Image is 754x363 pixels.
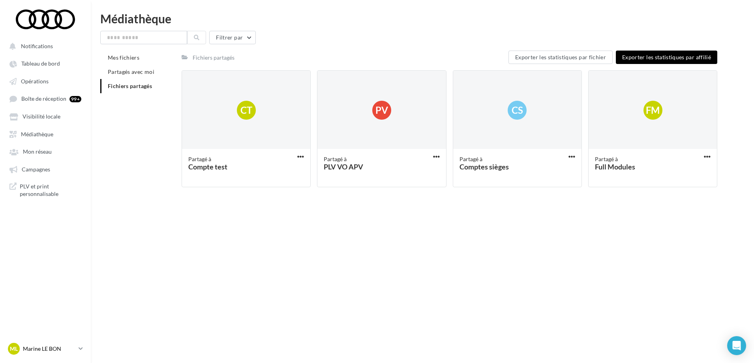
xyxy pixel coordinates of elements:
a: Boîte de réception 99+ [5,91,86,106]
span: FM [646,103,660,117]
div: PLV VO APV [324,163,439,170]
div: Médiathèque [100,13,745,24]
div: 99+ [69,96,81,102]
span: PLV et print personnalisable [20,182,81,198]
span: Boîte de réception [21,96,66,102]
span: Visibilité locale [23,113,60,120]
div: Fichiers partagés [193,54,234,62]
button: Filtrer par [209,31,256,44]
div: Open Intercom Messenger [727,336,746,355]
span: Fichiers partagés [108,83,152,89]
span: Notifications [21,43,53,49]
a: Visibilité locale [5,109,86,123]
div: Partagé à [324,155,439,163]
p: Marine LE BON [23,345,75,353]
div: Compte test [188,163,304,170]
span: Exporter les statistiques par affilié [622,54,711,60]
button: Notifications [5,39,83,53]
div: Partagé à [188,155,304,163]
button: Exporter les statistiques par affilié [616,51,717,64]
span: Opérations [21,78,49,85]
a: Opérations [5,74,86,88]
span: Tableau de bord [21,60,60,67]
span: ML [10,345,18,353]
span: Exporter les statistiques par fichier [515,54,606,60]
div: Partagé à [460,155,575,163]
a: Tableau de bord [5,56,86,70]
div: Comptes sièges [460,163,575,170]
a: Mon réseau [5,144,86,158]
span: Mon réseau [23,149,52,155]
div: Partagé à [595,155,711,163]
span: Médiathèque [21,131,53,137]
a: Campagnes [5,162,86,176]
a: Médiathèque [5,127,86,141]
span: Campagnes [22,166,50,173]
span: PV [375,103,388,117]
button: Exporter les statistiques par fichier [508,51,613,64]
span: Ct [240,103,252,117]
a: PLV et print personnalisable [5,179,86,201]
span: Mes fichiers [108,54,139,61]
span: Cs [512,103,523,117]
a: ML Marine LE BON [6,341,84,356]
span: Partagés avec moi [108,68,154,75]
div: Full Modules [595,163,711,170]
